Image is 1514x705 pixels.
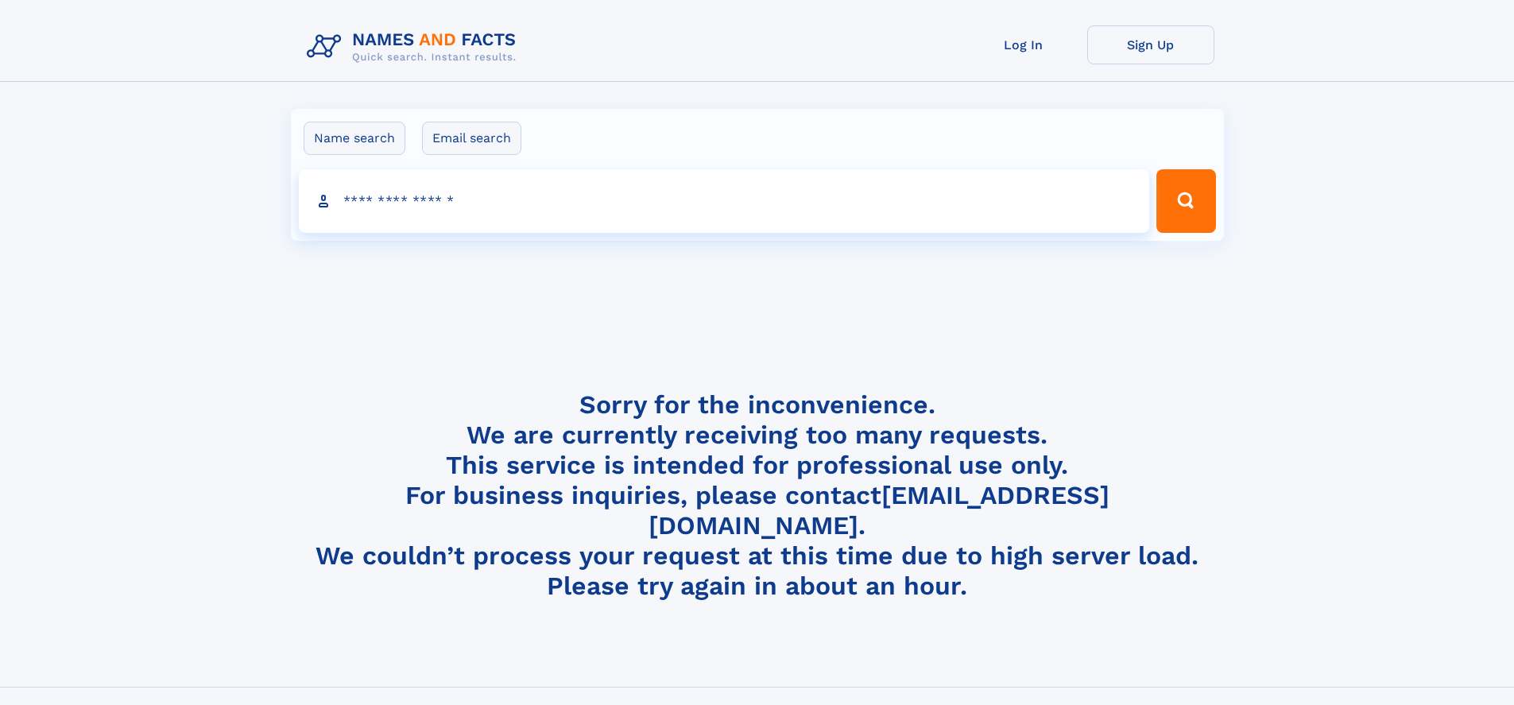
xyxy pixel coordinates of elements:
[960,25,1087,64] a: Log In
[300,389,1214,602] h4: Sorry for the inconvenience. We are currently receiving too many requests. This service is intend...
[1156,169,1215,233] button: Search Button
[300,25,529,68] img: Logo Names and Facts
[304,122,405,155] label: Name search
[422,122,521,155] label: Email search
[299,169,1150,233] input: search input
[1087,25,1214,64] a: Sign Up
[649,480,1109,540] a: [EMAIL_ADDRESS][DOMAIN_NAME]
